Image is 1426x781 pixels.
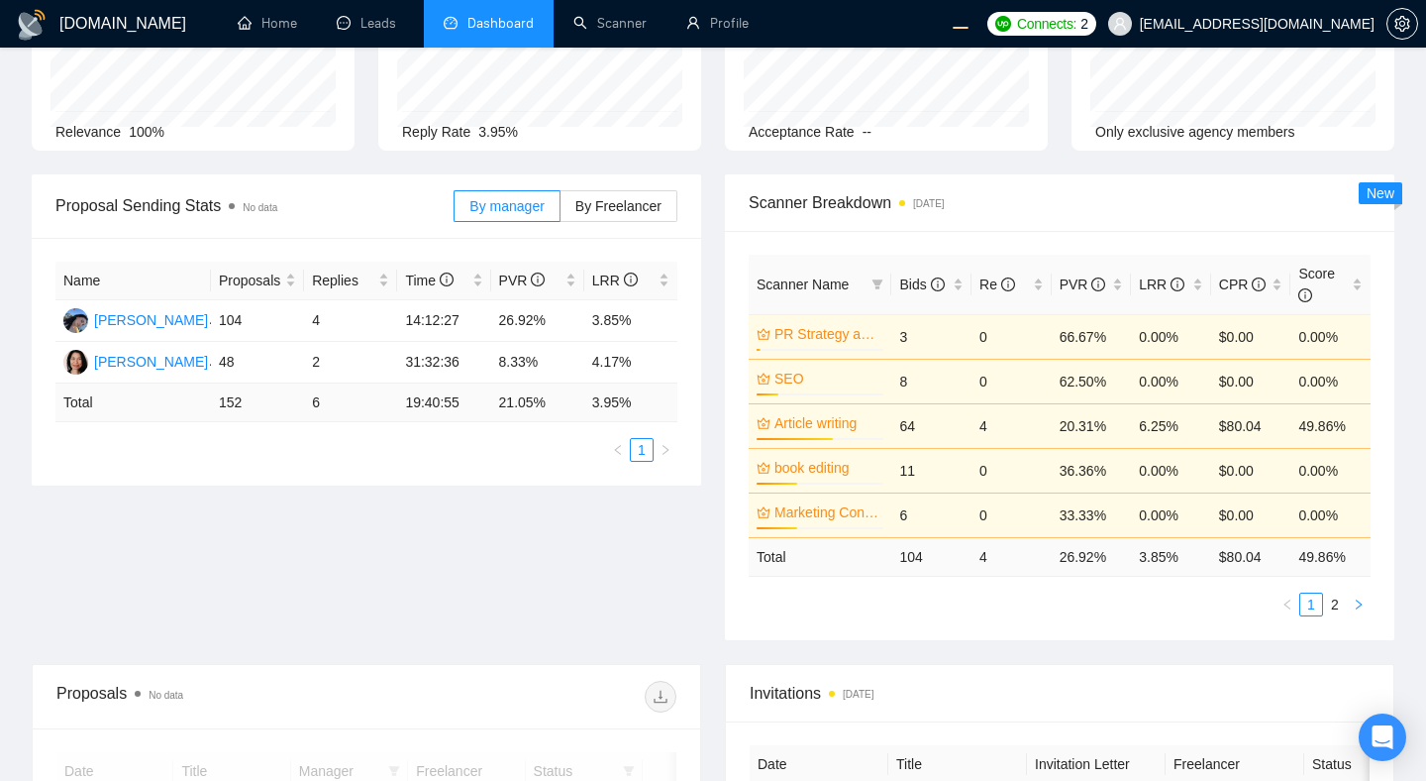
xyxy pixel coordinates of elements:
[660,444,671,456] span: right
[440,273,454,286] span: info-circle
[749,537,891,576] td: Total
[1052,493,1132,537] td: 33.33%
[304,342,397,384] td: 2
[686,15,749,32] a: userProfile
[312,270,374,291] span: Replies
[467,15,534,32] span: Dashboard
[1290,537,1371,576] td: 49.86 %
[1091,278,1105,291] span: info-circle
[63,308,88,333] img: AA
[1324,594,1346,615] a: 2
[749,124,855,140] span: Acceptance Rate
[478,124,518,140] span: 3.95%
[1139,277,1184,292] span: LRR
[238,15,297,32] a: homeHome
[1001,278,1015,291] span: info-circle
[1211,314,1291,359] td: $0.00
[402,124,470,140] span: Reply Rate
[1386,8,1418,40] button: setting
[1052,314,1132,359] td: 66.67%
[499,273,546,288] span: PVR
[405,273,453,288] span: Time
[749,190,1371,215] span: Scanner Breakdown
[843,689,873,700] time: [DATE]
[995,16,1011,32] img: upwork-logo.png
[891,448,971,493] td: 11
[757,327,770,341] span: crown
[1113,17,1127,31] span: user
[871,279,883,290] span: filter
[1211,403,1291,448] td: $80.04
[94,351,208,373] div: [PERSON_NAME]
[469,198,544,214] span: By manager
[1290,448,1371,493] td: 0.00%
[592,273,638,288] span: LRR
[1290,359,1371,403] td: 0.00%
[630,438,654,462] li: 1
[971,448,1052,493] td: 0
[774,323,879,345] a: PR Strategy and Mana
[612,444,624,456] span: left
[1131,314,1211,359] td: 0.00%
[971,314,1052,359] td: 0
[1211,537,1291,576] td: $ 80.04
[1386,16,1418,32] a: setting
[774,412,879,434] a: Article writing
[304,384,397,422] td: 6
[1359,714,1406,761] div: Open Intercom Messenger
[211,342,304,384] td: 48
[56,681,366,713] div: Proposals
[337,15,404,32] a: messageLeads
[584,384,677,422] td: 3.95 %
[55,384,211,422] td: Total
[1017,13,1076,35] span: Connects:
[1275,593,1299,616] li: Previous Page
[1095,124,1295,140] span: Only exclusive agency members
[55,193,454,218] span: Proposal Sending Stats
[971,403,1052,448] td: 4
[219,270,281,291] span: Proposals
[491,384,584,422] td: 21.05 %
[1131,537,1211,576] td: 3.85 %
[1347,593,1371,616] li: Next Page
[1290,314,1371,359] td: 0.00%
[891,537,971,576] td: 104
[1275,593,1299,616] button: left
[1347,593,1371,616] button: right
[750,681,1370,706] span: Invitations
[891,493,971,537] td: 6
[584,300,677,342] td: 3.85%
[1131,448,1211,493] td: 0.00%
[63,311,208,327] a: AA[PERSON_NAME]
[1060,277,1106,292] span: PVR
[1131,403,1211,448] td: 6.25%
[129,124,164,140] span: 100%
[491,300,584,342] td: 26.92%
[774,457,879,479] a: book editing
[55,262,211,300] th: Name
[211,262,304,300] th: Proposals
[94,309,208,331] div: [PERSON_NAME]
[931,278,945,291] span: info-circle
[211,384,304,422] td: 152
[891,314,971,359] td: 3
[1131,359,1211,403] td: 0.00%
[774,502,879,523] a: Marketing Consultant
[774,368,879,390] a: SEO
[1353,599,1365,611] span: right
[891,403,971,448] td: 64
[971,359,1052,403] td: 0
[397,300,490,342] td: 14:12:27
[757,505,770,519] span: crown
[211,300,304,342] td: 104
[1052,359,1132,403] td: 62.50%
[304,300,397,342] td: 4
[631,439,653,461] a: 1
[1300,594,1322,615] a: 1
[1211,448,1291,493] td: $0.00
[573,15,647,32] a: searchScanner
[1211,493,1291,537] td: $0.00
[606,438,630,462] li: Previous Page
[757,461,770,475] span: crown
[757,416,770,430] span: crown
